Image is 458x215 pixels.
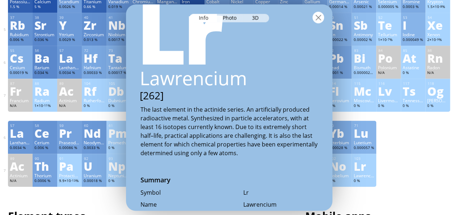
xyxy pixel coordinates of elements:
div: 0.00086 % [59,145,80,151]
div: 118 [428,81,448,86]
div: Dubnium [108,98,129,103]
div: 114 [329,81,350,86]
div: Praseodymium [59,140,80,145]
div: 0.000049 % [403,37,424,43]
div: 0.0006 % [34,178,55,184]
div: Nobelium [329,173,350,178]
div: Po [378,52,399,64]
div: 0.0000025 % [353,70,374,76]
div: Rb [10,19,31,31]
div: Rubidium [10,32,31,37]
div: Thorium [34,173,55,178]
div: Ce [34,127,55,139]
div: 0.0029 % [59,37,80,43]
div: Lead [329,65,350,70]
div: 0.66 % [84,4,105,10]
div: 116 [378,81,399,86]
div: Zirconium [84,32,105,37]
div: [262] [125,89,332,102]
div: Np [108,160,129,172]
div: 0 % [353,178,374,184]
div: Tennessine [403,98,424,103]
div: 53 [403,15,424,20]
div: 90 [35,156,55,161]
div: Ytterbium [329,140,350,145]
div: Pa [59,160,80,172]
div: 0.001 % [329,70,350,76]
div: 0.0026 % [59,4,80,10]
div: Niobium [108,32,129,37]
div: 0.0033 % [84,145,105,151]
div: 0 % [403,70,424,76]
div: 61 [109,123,129,128]
div: 0 % [108,145,129,151]
div: Th [34,160,55,172]
div: Antimony [353,32,374,37]
div: 117 [403,81,424,86]
div: Pb [329,52,350,64]
div: N/A [427,70,448,76]
div: 41 [109,15,129,20]
div: 0.0034 % [10,145,31,151]
div: La [59,52,80,64]
div: Lanthanum [10,140,31,145]
div: Cs [10,52,31,64]
div: 0 % [108,178,129,184]
div: Zr [84,19,105,31]
div: Bismuth [353,65,374,70]
div: Barium [34,65,55,70]
div: 60 [84,123,105,128]
div: 59 [59,123,80,128]
div: I [403,19,424,31]
div: N/A [378,70,399,76]
div: 0 % [378,103,399,109]
div: 58 [35,123,55,128]
div: 0.00019 % [10,70,31,76]
div: Francium [10,98,31,103]
div: Te [378,19,399,31]
div: 5 % [34,4,55,10]
div: 1×10 % [378,37,399,43]
div: 71 [354,123,374,128]
div: 0 % [353,103,374,109]
sup: -13 [71,178,76,182]
div: 89 [59,81,80,86]
div: Nb [108,19,129,31]
div: Ts [403,85,424,97]
div: 82 [329,48,350,53]
sup: -7 [387,37,390,41]
div: Livermorium [378,98,399,103]
div: 55 [10,48,31,53]
div: Hf [84,52,105,64]
div: Bi [353,52,374,64]
div: 0 % [329,178,350,184]
div: 0.000005 % [378,4,399,10]
div: Sn [329,19,350,31]
div: 93 [109,156,129,161]
div: Radon [427,65,448,70]
div: Db [108,85,129,97]
div: 87 [10,81,31,86]
div: 73 [109,48,129,53]
div: 39 [59,15,80,20]
div: Nd [84,127,105,139]
div: 0 % [403,103,424,109]
div: Uranium [84,173,105,178]
sup: -9 [436,37,439,41]
div: 0.034 % [34,70,55,76]
div: Symbol [140,188,229,196]
div: Ac [10,160,31,172]
div: Ta [108,52,129,64]
div: Actinium [59,98,80,103]
div: 0.00014 % [329,4,350,10]
div: Promethium [108,140,129,145]
div: 1.5 % [10,4,31,10]
div: 0.019 % [108,4,129,10]
div: 0 % [329,103,350,109]
div: 9.9×10 % [59,178,80,184]
div: Xenon [427,32,448,37]
div: At [403,52,424,64]
div: Photo [217,14,243,22]
div: La [10,127,31,139]
div: 0.00022 % [329,37,350,43]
